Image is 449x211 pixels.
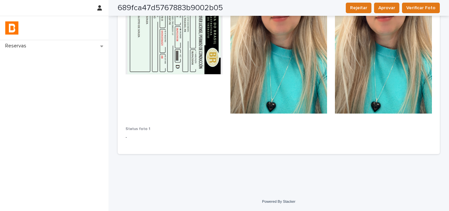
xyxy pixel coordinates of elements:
[3,43,32,49] p: Reservas
[5,21,18,35] img: zVaNuJHRTjyIjT5M9Xd5
[350,5,367,11] span: Rejeitar
[378,5,395,11] span: Aprovar
[374,3,399,13] button: Aprovar
[262,199,295,203] a: Powered By Stacker
[402,3,440,13] button: Verificar Foto
[126,134,223,141] p: -
[118,3,223,13] h2: 689fca47d5767883b9002b05
[406,5,436,11] span: Verificar Foto
[346,3,371,13] button: Rejeitar
[126,127,150,131] span: Status foto 1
